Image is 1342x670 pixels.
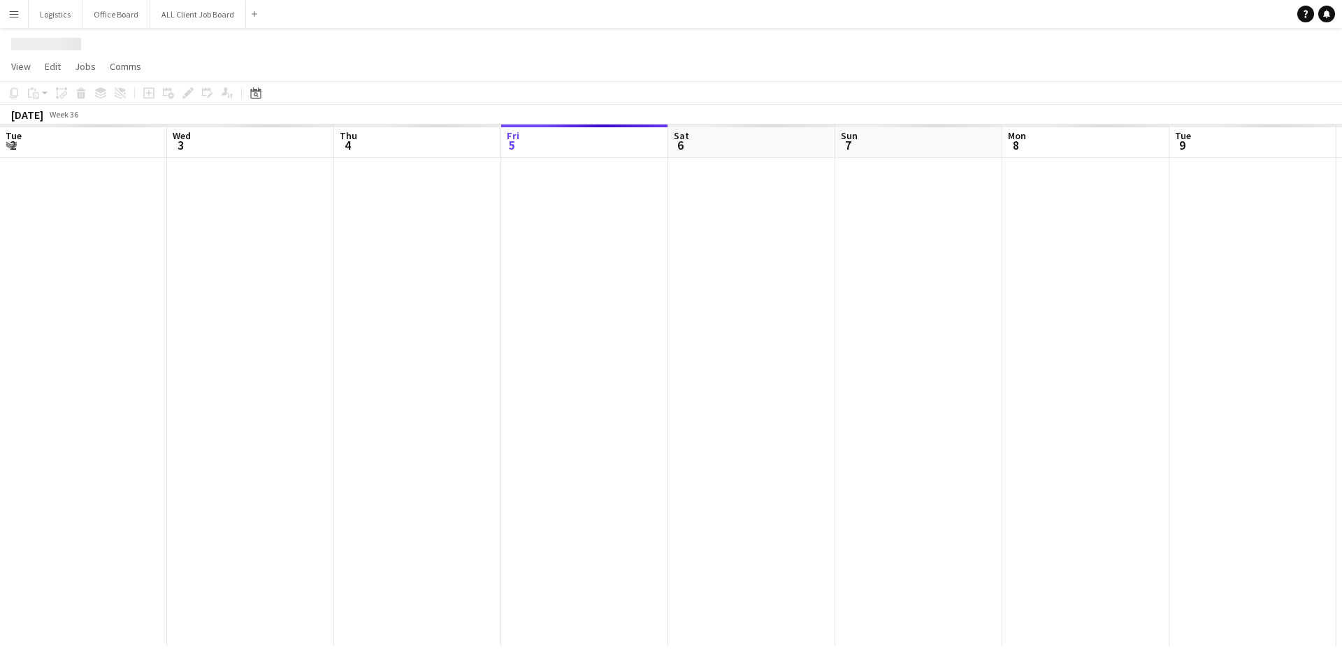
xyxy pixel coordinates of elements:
[171,137,191,153] span: 3
[672,137,689,153] span: 6
[6,129,22,142] span: Tue
[69,57,101,76] a: Jobs
[1008,129,1026,142] span: Mon
[1175,129,1191,142] span: Tue
[338,137,357,153] span: 4
[340,129,357,142] span: Thu
[6,57,36,76] a: View
[46,109,81,120] span: Week 36
[11,108,43,122] div: [DATE]
[110,60,141,73] span: Comms
[1173,137,1191,153] span: 9
[674,129,689,142] span: Sat
[39,57,66,76] a: Edit
[11,60,31,73] span: View
[45,60,61,73] span: Edit
[104,57,147,76] a: Comms
[841,129,858,142] span: Sun
[839,137,858,153] span: 7
[1006,137,1026,153] span: 8
[29,1,82,28] button: Logistics
[173,129,191,142] span: Wed
[3,137,22,153] span: 2
[150,1,246,28] button: ALL Client Job Board
[507,129,519,142] span: Fri
[505,137,519,153] span: 5
[82,1,150,28] button: Office Board
[75,60,96,73] span: Jobs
